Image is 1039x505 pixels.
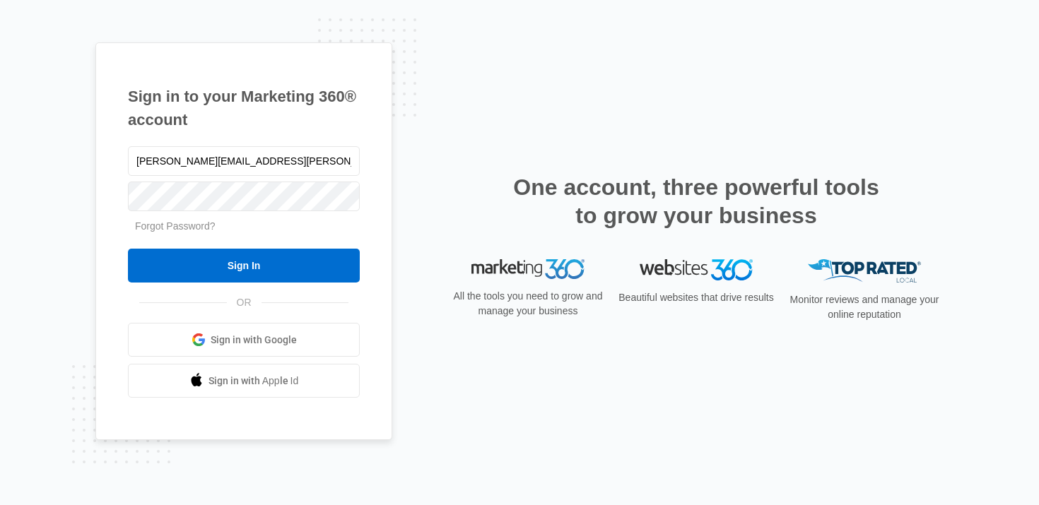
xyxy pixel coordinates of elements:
a: Sign in with Google [128,323,360,357]
a: Forgot Password? [135,220,216,232]
h1: Sign in to your Marketing 360® account [128,85,360,131]
span: Sign in with Google [211,333,297,347]
span: Sign in with Apple Id [209,374,299,388]
span: OR [227,295,262,310]
p: All the tools you need to grow and manage your business [449,289,607,319]
a: Sign in with Apple Id [128,364,360,398]
img: Websites 360 [640,259,753,280]
h2: One account, three powerful tools to grow your business [509,173,884,230]
p: Monitor reviews and manage your online reputation [785,292,944,322]
img: Top Rated Local [808,259,921,283]
input: Sign In [128,249,360,283]
p: Beautiful websites that drive results [617,290,775,305]
img: Marketing 360 [471,259,585,279]
input: Email [128,146,360,176]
